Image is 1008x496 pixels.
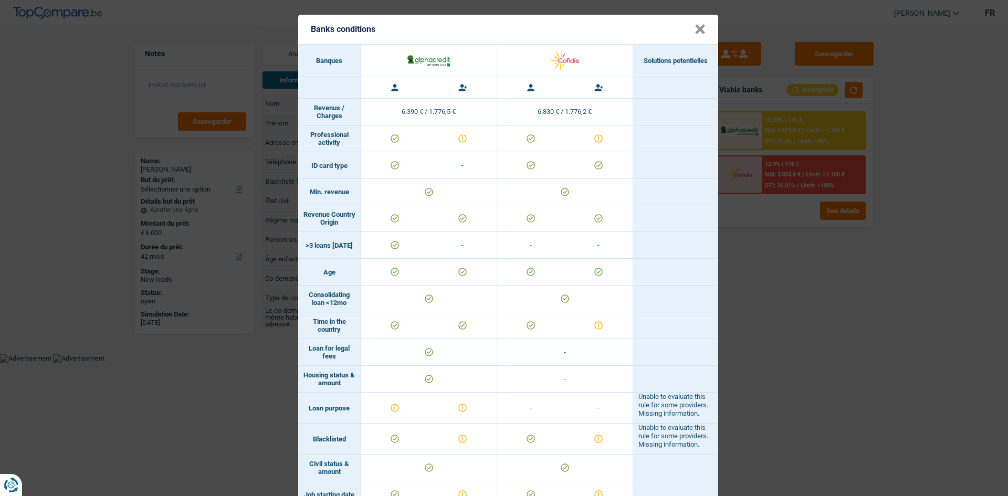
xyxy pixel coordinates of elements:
th: Solutions potentielles [633,45,718,77]
td: Revenus / Charges [298,99,361,125]
td: - [497,366,633,393]
td: 6.390 € / 1.776,5 € [361,99,497,125]
td: - [497,393,565,423]
td: - [497,339,633,366]
td: ID card type [298,152,361,179]
td: Loan for legal fees [298,339,361,366]
td: Revenue Country Origin [298,205,361,232]
td: Housing status & amount [298,366,361,393]
h5: Banks conditions [311,24,375,34]
td: - [497,232,565,258]
td: >3 loans [DATE] [298,232,361,259]
td: Consolidating loan <12mo [298,286,361,312]
td: Loan purpose [298,393,361,424]
td: Unable to evaluate this rule for some providers. Missing information. [633,393,718,424]
td: - [429,152,497,178]
button: Close [695,24,706,35]
td: 6.830 € / 1.776,2 € [497,99,633,125]
td: Time in the country [298,312,361,339]
td: - [565,232,633,258]
td: Min. revenue [298,179,361,205]
th: Banques [298,45,361,77]
img: Cofidis [542,49,587,72]
td: Civil status & amount [298,455,361,481]
td: Blacklisted [298,424,361,455]
img: AlphaCredit [406,54,451,67]
td: - [429,232,497,258]
td: Age [298,259,361,286]
td: Professional activity [298,125,361,152]
td: Unable to evaluate this rule for some providers. Missing information. [633,424,718,455]
td: - [565,393,633,423]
